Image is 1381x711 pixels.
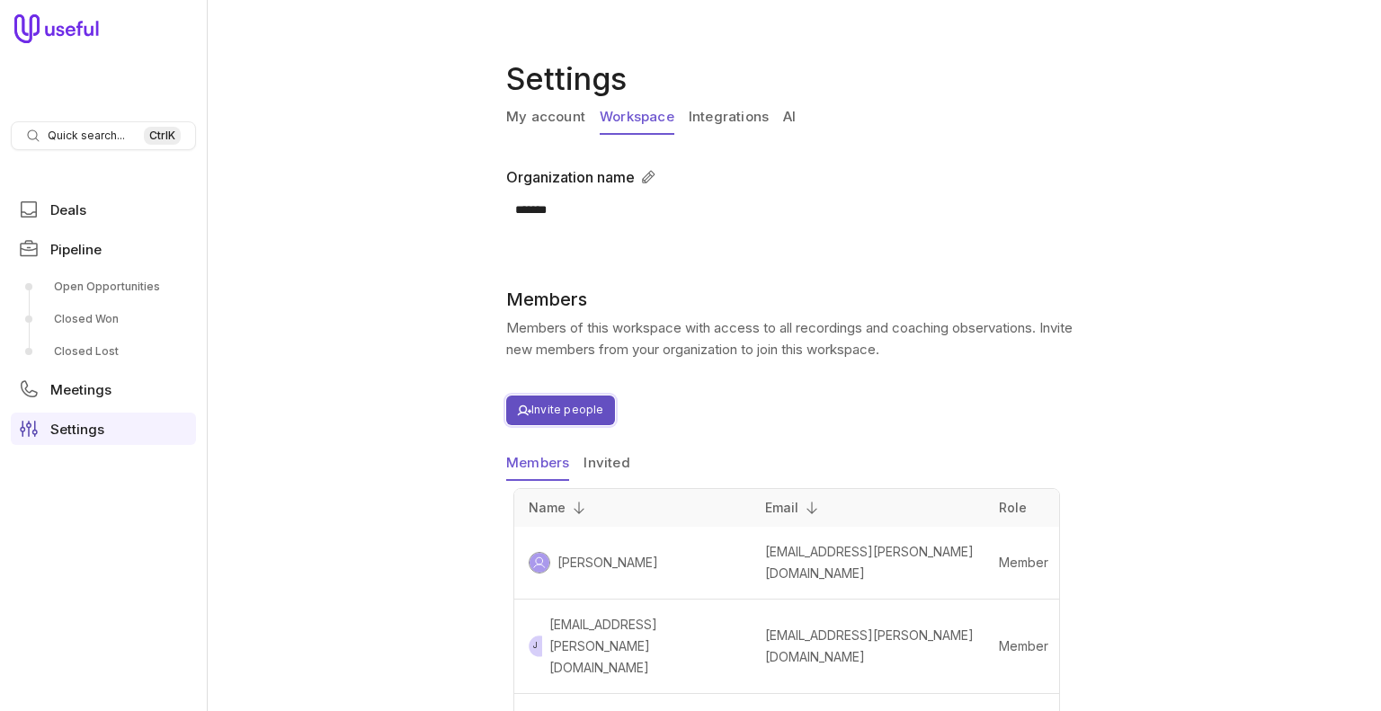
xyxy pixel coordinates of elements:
a: Meetings [11,373,196,405]
kbd: Ctrl K [144,127,181,145]
span: Settings [50,422,104,436]
span: Quick search... [48,129,125,143]
h2: Members [506,289,1074,310]
div: Pipeline submenu [11,272,196,366]
button: Invite people [506,395,615,425]
span: Member [999,555,1048,570]
span: Role [999,500,1027,515]
span: Email [765,497,798,519]
a: Closed Lost [11,337,196,366]
text: J [533,641,538,650]
button: Toggle sort [798,494,825,521]
a: Deals [11,193,196,226]
button: Toggle sort [566,494,592,521]
a: Closed Won [11,305,196,333]
p: Members of this workspace with access to all recordings and coaching observations. Invite new mem... [506,317,1074,360]
span: [EMAIL_ADDRESS][PERSON_NAME][DOMAIN_NAME] [765,544,974,581]
a: Settings [11,413,196,445]
span: Deals [50,203,86,217]
a: Open Opportunities [11,272,196,301]
a: AI [783,101,796,135]
span: Meetings [50,383,111,396]
span: Pipeline [50,243,102,256]
button: Edit organization name [635,164,662,191]
button: Invited [584,447,629,481]
span: Member [999,638,1048,653]
button: Members [506,447,569,481]
a: Pipeline [11,233,196,265]
a: [EMAIL_ADDRESS][PERSON_NAME][DOMAIN_NAME] [542,614,744,679]
a: My account [506,101,585,135]
label: Organization name [506,166,635,188]
a: [PERSON_NAME] [550,552,658,573]
span: Name [529,497,566,519]
a: Integrations [689,101,769,135]
h1: Settings [506,58,1082,101]
a: Workspace [600,101,674,135]
span: [EMAIL_ADDRESS][PERSON_NAME][DOMAIN_NAME] [765,627,974,664]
